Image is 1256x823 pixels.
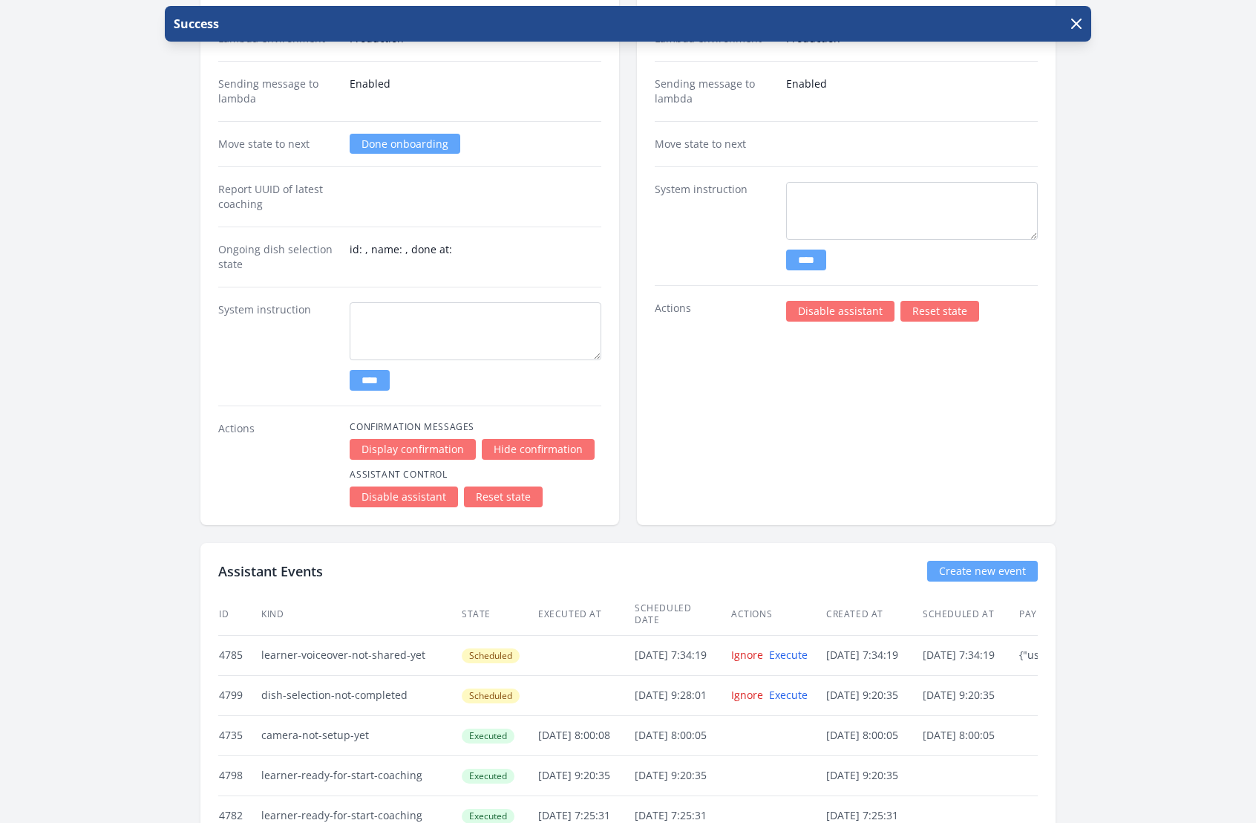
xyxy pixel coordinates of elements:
td: [DATE] 9:20:35 [634,755,730,796]
a: Done onboarding [350,134,460,154]
a: Create new event [927,561,1038,582]
th: Executed at [537,593,634,636]
th: ID [218,593,261,636]
td: 4785 [218,635,261,675]
dd: Enabled [350,77,601,106]
td: [DATE] 9:20:35 [537,755,634,796]
td: 4798 [218,755,261,796]
td: [DATE] 7:34:19 [922,635,1018,675]
span: Scheduled [462,689,520,703]
td: [DATE] 8:00:08 [537,715,634,755]
th: Actions [730,593,825,636]
td: [DATE] 8:00:05 [825,715,922,755]
td: 4735 [218,715,261,755]
a: Display confirmation [350,439,476,460]
a: Ignore [731,688,763,702]
th: Scheduled at [922,593,1018,636]
a: Ignore [731,648,763,662]
td: [DATE] 7:34:19 [634,635,730,675]
dt: System instruction [218,302,338,391]
a: Hide confirmation [482,439,595,460]
span: Executed [462,769,514,784]
td: [DATE] 9:20:35 [825,755,922,796]
td: 4799 [218,675,261,715]
h4: Assistant Control [350,469,601,481]
dt: Actions [218,421,338,507]
a: Execute [769,648,808,662]
td: [DATE] 8:00:05 [634,715,730,755]
th: Scheduled date [634,593,730,636]
dt: Report UUID of latest coaching [218,182,338,212]
td: [DATE] 8:00:05 [922,715,1018,755]
td: learner-voiceover-not-shared-yet [261,635,461,675]
dt: System instruction [655,182,774,270]
span: Executed [462,729,514,744]
th: Created at [825,593,922,636]
dt: Move state to next [218,137,338,152]
td: [DATE] 7:34:19 [825,635,922,675]
td: camera-not-setup-yet [261,715,461,755]
th: State [461,593,537,636]
dt: Sending message to lambda [218,77,338,106]
dd: Enabled [786,77,1038,106]
dt: Ongoing dish selection state [218,242,338,272]
td: [DATE] 9:20:35 [922,675,1018,715]
dt: Sending message to lambda [655,77,774,106]
a: Disable assistant [786,301,894,322]
dd: id: , name: , done at: [350,242,601,272]
a: Reset state [464,487,543,507]
p: Success [171,15,219,33]
dt: Move state to next [655,137,774,152]
td: dish-selection-not-completed [261,675,461,715]
a: Disable assistant [350,487,458,507]
td: [DATE] 9:20:35 [825,675,922,715]
h2: Assistant Events [218,561,323,582]
span: Scheduled [462,648,520,663]
dt: Actions [655,301,774,322]
h4: Confirmation Messages [350,421,601,433]
td: [DATE] 9:28:01 [634,675,730,715]
a: Execute [769,688,808,702]
a: Reset state [900,301,979,322]
td: learner-ready-for-start-coaching [261,755,461,796]
th: Kind [261,593,461,636]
